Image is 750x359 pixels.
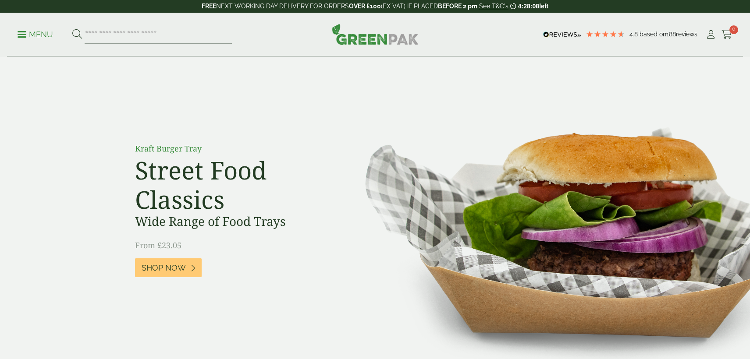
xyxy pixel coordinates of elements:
[666,31,676,38] span: 188
[479,3,508,10] a: See T&C's
[518,3,539,10] span: 4:28:08
[543,32,581,38] img: REVIEWS.io
[722,28,732,41] a: 0
[135,143,332,155] p: Kraft Burger Tray
[332,24,419,45] img: GreenPak Supplies
[438,3,477,10] strong: BEFORE 2 pm
[586,30,625,38] div: 4.79 Stars
[18,29,53,38] a: Menu
[142,263,186,273] span: Shop Now
[640,31,666,38] span: Based on
[135,155,332,214] h2: Street Food Classics
[135,240,181,250] span: From £23.05
[202,3,216,10] strong: FREE
[135,214,332,229] h3: Wide Range of Food Trays
[18,29,53,40] p: Menu
[676,31,697,38] span: reviews
[629,31,640,38] span: 4.8
[729,25,738,34] span: 0
[539,3,548,10] span: left
[722,30,732,39] i: Cart
[349,3,381,10] strong: OVER £100
[135,258,202,277] a: Shop Now
[705,30,716,39] i: My Account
